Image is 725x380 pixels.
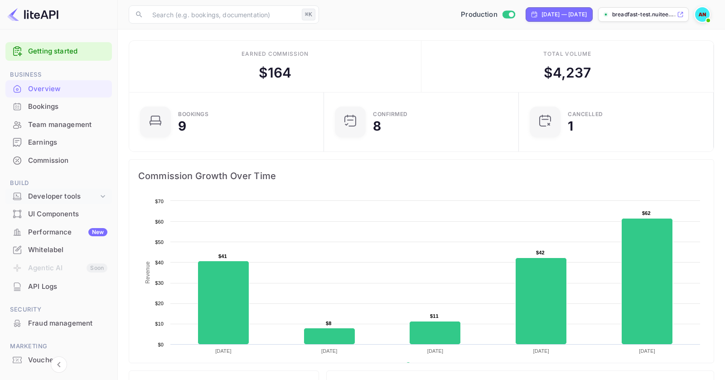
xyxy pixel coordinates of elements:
[28,102,107,112] div: Bookings
[568,120,573,132] div: 1
[145,261,151,283] text: Revenue
[5,134,112,151] a: Earnings
[242,50,309,58] div: Earned commission
[541,10,587,19] div: [DATE] — [DATE]
[5,98,112,115] a: Bookings
[155,199,164,204] text: $70
[155,301,164,306] text: $20
[5,70,112,80] span: Business
[28,191,98,202] div: Developer tools
[5,116,112,133] a: Team management
[138,169,705,183] span: Commission Growth Over Time
[5,205,112,222] a: UI Components
[28,209,107,219] div: UI Components
[259,63,292,83] div: $ 164
[215,348,232,354] text: [DATE]
[461,10,498,20] span: Production
[543,50,592,58] div: Total volume
[5,98,112,116] div: Bookings
[414,362,437,369] text: Revenue
[5,80,112,97] a: Overview
[5,241,112,259] div: Whitelabel
[5,134,112,151] div: Earnings
[155,260,164,265] text: $40
[28,84,107,94] div: Overview
[28,156,107,166] div: Commission
[373,120,381,132] div: 8
[5,42,112,61] div: Getting started
[430,313,439,319] text: $11
[5,305,112,315] span: Security
[5,189,112,205] div: Developer tools
[28,245,107,255] div: Whitelabel
[178,120,186,132] div: 9
[28,318,107,329] div: Fraud management
[695,7,710,22] img: Abdelrahman Nasef
[568,112,603,117] div: CANCELLED
[5,224,112,240] a: PerformanceNew
[155,239,164,245] text: $50
[5,278,112,295] a: API Logs
[5,241,112,258] a: Whitelabel
[642,210,651,216] text: $62
[612,10,675,19] p: breadfast-test.nuitee....
[28,137,107,148] div: Earnings
[326,321,332,326] text: $8
[533,348,550,354] text: [DATE]
[155,321,164,326] text: $10
[88,228,107,236] div: New
[302,9,315,20] div: ⌘K
[536,250,545,255] text: $42
[178,112,208,117] div: Bookings
[158,342,164,347] text: $0
[28,120,107,130] div: Team management
[7,7,58,22] img: LiteAPI logo
[5,205,112,223] div: UI Components
[28,227,107,238] div: Performance
[5,315,112,332] div: Fraud management
[5,80,112,98] div: Overview
[639,348,655,354] text: [DATE]
[5,116,112,134] div: Team management
[218,253,227,259] text: $41
[5,152,112,169] a: Commission
[5,178,112,188] span: Build
[5,278,112,296] div: API Logs
[5,351,112,368] a: Vouchers
[28,46,107,57] a: Getting started
[5,341,112,351] span: Marketing
[155,219,164,224] text: $60
[5,351,112,369] div: Vouchers
[155,280,164,286] text: $30
[457,10,518,20] div: Switch to Sandbox mode
[321,348,338,354] text: [DATE]
[526,7,593,22] div: Click to change the date range period
[51,356,67,373] button: Collapse navigation
[427,348,444,354] text: [DATE]
[5,224,112,241] div: PerformanceNew
[5,315,112,331] a: Fraud management
[373,112,408,117] div: Confirmed
[28,282,107,292] div: API Logs
[28,355,107,365] div: Vouchers
[544,63,591,83] div: $ 4,237
[147,5,298,24] input: Search (e.g. bookings, documentation)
